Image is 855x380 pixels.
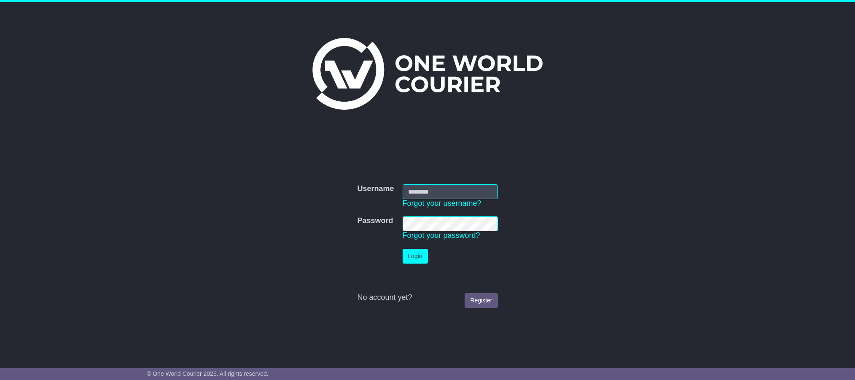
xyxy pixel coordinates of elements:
[403,199,481,208] a: Forgot your username?
[357,293,497,302] div: No account yet?
[403,231,480,240] a: Forgot your password?
[403,249,428,264] button: Login
[465,293,497,308] a: Register
[312,38,543,110] img: One World
[357,216,393,226] label: Password
[147,370,269,377] span: © One World Courier 2025. All rights reserved.
[357,184,394,194] label: Username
